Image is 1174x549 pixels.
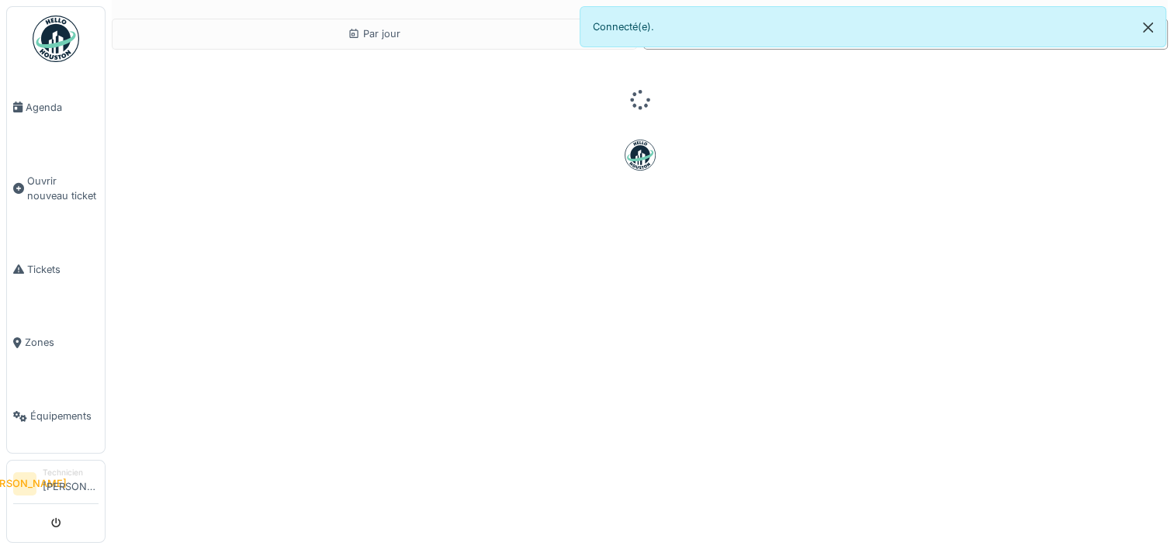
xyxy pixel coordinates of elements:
[43,467,99,478] div: Technicien
[7,144,105,233] a: Ouvrir nouveau ticket
[7,379,105,453] a: Équipements
[625,140,656,171] img: badge-BVDL4wpA.svg
[1131,7,1165,48] button: Close
[13,467,99,504] a: [PERSON_NAME] Technicien[PERSON_NAME]
[25,335,99,350] span: Zones
[26,100,99,115] span: Agenda
[13,472,36,495] li: [PERSON_NAME]
[7,233,105,306] a: Tickets
[27,262,99,277] span: Tickets
[580,6,1167,47] div: Connecté(e).
[348,26,400,41] div: Par jour
[33,16,79,62] img: Badge_color-CXgf-gQk.svg
[30,409,99,423] span: Équipements
[43,467,99,500] li: [PERSON_NAME]
[7,306,105,380] a: Zones
[7,71,105,144] a: Agenda
[27,174,99,203] span: Ouvrir nouveau ticket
